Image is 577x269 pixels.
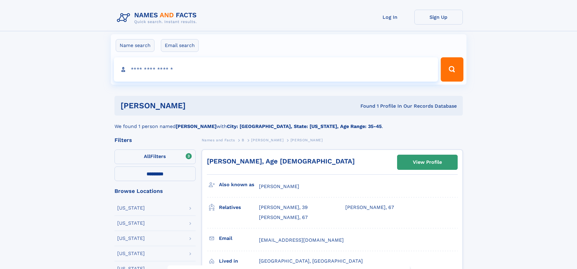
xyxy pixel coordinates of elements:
label: Filters [114,150,196,164]
div: We found 1 person named with . [114,116,463,130]
div: Browse Locations [114,188,196,194]
h3: Relatives [219,202,259,213]
a: [PERSON_NAME], Age [DEMOGRAPHIC_DATA] [207,157,355,165]
a: [PERSON_NAME] [251,136,284,144]
h1: [PERSON_NAME] [121,102,273,109]
a: [PERSON_NAME], 39 [259,204,308,211]
span: [PERSON_NAME] [290,138,323,142]
div: [US_STATE] [117,251,145,256]
div: [US_STATE] [117,236,145,241]
span: [PERSON_NAME] [259,183,299,189]
div: Found 1 Profile In Our Records Database [273,103,457,109]
a: Sign Up [414,10,463,25]
input: search input [114,57,438,82]
b: [PERSON_NAME] [176,123,217,129]
button: Search Button [441,57,463,82]
span: [GEOGRAPHIC_DATA], [GEOGRAPHIC_DATA] [259,258,363,264]
label: Name search [116,39,154,52]
a: B [242,136,244,144]
b: City: [GEOGRAPHIC_DATA], State: [US_STATE], Age Range: 35-45 [227,123,382,129]
h3: Email [219,233,259,244]
div: View Profile [413,155,442,169]
img: Logo Names and Facts [114,10,202,26]
a: View Profile [397,155,457,170]
div: Filters [114,137,196,143]
a: [PERSON_NAME], 67 [345,204,394,211]
span: B [242,138,244,142]
h3: Lived in [219,256,259,266]
a: Names and Facts [202,136,235,144]
span: [PERSON_NAME] [251,138,284,142]
span: [EMAIL_ADDRESS][DOMAIN_NAME] [259,237,344,243]
a: Log In [366,10,414,25]
div: [US_STATE] [117,221,145,226]
span: All [144,153,150,159]
h3: Also known as [219,180,259,190]
label: Email search [161,39,199,52]
div: [US_STATE] [117,206,145,210]
a: [PERSON_NAME], 67 [259,214,308,221]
